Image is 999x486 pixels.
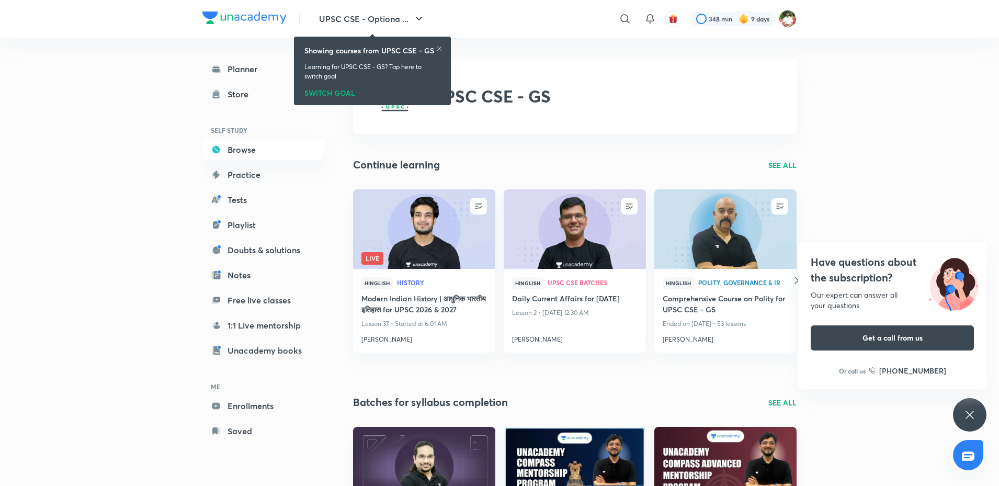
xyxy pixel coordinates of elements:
[512,306,638,320] p: Lesson 2 • [DATE] 12:30 AM
[202,378,324,395] h6: ME
[397,279,487,287] a: History
[663,331,788,344] a: [PERSON_NAME]
[353,189,495,269] a: new-thumbnailLive
[202,421,324,442] a: Saved
[304,45,434,56] h6: Showing courses from UPSC CSE - GS
[353,157,440,173] h2: Continue learning
[202,12,287,27] a: Company Logo
[304,62,440,81] p: Learning for UPSC CSE - GS? Tap here to switch goal
[512,293,638,306] a: Daily Current Affairs for [DATE]
[202,84,324,105] a: Store
[202,12,287,24] img: Company Logo
[202,265,324,286] a: Notes
[768,397,797,408] a: SEE ALL
[361,252,383,265] span: Live
[653,188,798,269] img: new-thumbnail
[869,365,946,376] a: [PHONE_NUMBER]
[921,254,986,311] img: ttu_illustration_new.svg
[502,188,647,269] img: new-thumbnail
[811,290,974,311] div: Our expert can answer all your questions
[665,10,682,27] button: avatar
[433,86,551,106] h2: UPSC CSE - GS
[768,160,797,171] a: SEE ALL
[663,277,694,289] span: Hinglish
[202,59,324,80] a: Planner
[397,279,487,286] span: History
[811,254,974,286] h4: Have questions about the subscription?
[202,164,324,185] a: Practice
[512,331,638,344] a: [PERSON_NAME]
[313,8,432,29] button: UPSC CSE - Optiona ...
[879,365,946,376] h6: [PHONE_NUMBER]
[202,121,324,139] h6: SELF STUDY
[353,394,508,410] h2: Batches for syllabus completion
[361,331,487,344] a: [PERSON_NAME]
[739,14,749,24] img: streak
[698,279,788,287] a: Polity, Governance & IR
[228,88,255,100] div: Store
[512,277,543,289] span: Hinglish
[811,325,974,351] button: Get a call from us
[202,315,324,336] a: 1:1 Live mentorship
[698,279,788,286] span: Polity, Governance & IR
[202,214,324,235] a: Playlist
[663,293,788,317] a: Comprehensive Course on Polity for UPSC CSE - GS
[351,188,496,269] img: new-thumbnail
[361,317,487,331] p: Lesson 37 • Started at 6:01 AM
[202,395,324,416] a: Enrollments
[504,189,646,269] a: new-thumbnail
[654,189,797,269] a: new-thumbnail
[361,277,393,289] span: Hinglish
[202,139,324,160] a: Browse
[361,293,487,317] a: Modern Indian History | आधुनिक भारतीय इतिहास for UPSC 2026 & 2027
[839,366,866,376] p: Or call us
[668,14,678,24] img: avatar
[663,317,788,331] p: Ended on [DATE] • 53 lessons
[779,10,797,28] img: Shashank Soni
[548,279,638,286] span: UPSC CSE Batches
[202,340,324,361] a: Unacademy books
[202,240,324,261] a: Doubts & solutions
[202,189,324,210] a: Tests
[304,85,440,97] div: SWITCH GOAL
[548,279,638,287] a: UPSC CSE Batches
[202,290,324,311] a: Free live classes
